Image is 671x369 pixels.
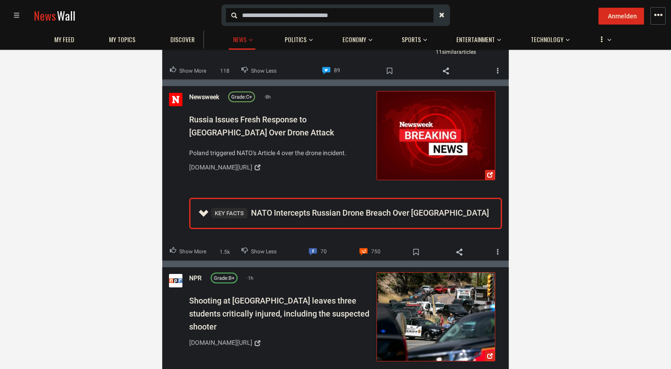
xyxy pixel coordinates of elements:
[217,248,233,256] span: 1.5k
[280,27,313,48] button: Politics
[169,274,182,287] img: Profile picture of NPR
[377,91,495,180] img: Russia Issues Fresh Response to Poland Over Drone Attack
[234,62,284,79] button: Downvote
[179,65,206,77] span: Show More
[436,49,476,55] span: 11 articles
[352,243,388,260] a: Comment
[228,91,255,102] a: Grade:C+
[280,31,311,48] a: Politics
[446,245,472,259] span: Share
[34,7,75,24] a: NewsWall
[189,162,252,172] div: [DOMAIN_NAME][URL]
[54,35,74,43] span: My Feed
[214,275,229,281] span: Grade:
[315,62,348,79] a: Comment
[608,13,637,20] span: Anmelden
[233,35,247,43] span: News
[231,93,252,101] div: C+
[34,7,56,24] span: News
[190,199,501,228] summary: Key FactsNATO Intercepts Russian Drone Breach Over [GEOGRAPHIC_DATA]
[377,273,495,361] img: Shooting at Evergreen High School leaves three students critically injured ...
[189,335,370,351] a: [DOMAIN_NAME][URL]
[433,64,459,78] span: Share
[526,31,568,48] a: Technology
[338,27,372,48] button: Economy
[397,31,425,48] a: Sports
[456,35,495,43] span: Entertainment
[109,35,135,43] span: My topics
[251,246,277,258] span: Show Less
[452,31,499,48] a: Entertainment
[189,92,219,102] a: Newsweek
[170,35,195,43] span: Discover
[189,148,370,157] span: Poland triggered NATO's Article 4 over the drone incident.
[189,273,202,283] a: NPR
[432,48,480,57] a: 11similararticles
[162,243,214,260] button: Upvote
[285,35,307,43] span: Politics
[334,65,340,77] span: 89
[189,115,334,137] span: Russia Issues Fresh Response to [GEOGRAPHIC_DATA] Over Drone Attack
[377,91,495,180] a: Russia Issues Fresh Response to Poland Over Drone Attack
[264,93,271,101] span: 8h
[320,246,327,258] span: 70
[442,49,459,55] span: similar
[211,273,238,283] a: Grade:B+
[397,27,427,48] button: Sports
[169,93,182,106] img: Profile picture of Newsweek
[229,31,251,48] a: News
[371,246,381,258] span: 750
[342,35,366,43] span: Economy
[402,35,421,43] span: Sports
[189,338,252,347] div: [DOMAIN_NAME][URL]
[526,27,570,48] button: Technology
[214,274,234,282] div: B+
[179,246,206,258] span: Show More
[189,296,369,331] span: Shooting at [GEOGRAPHIC_DATA] leaves three students critically injured, including the suspected s...
[251,65,277,77] span: Show Less
[377,64,403,78] span: Bookmark
[301,243,334,260] a: Comment
[231,94,246,100] span: Grade:
[598,8,644,25] button: Anmelden
[452,27,501,48] button: Entertainment
[57,7,75,24] span: Wall
[247,274,253,282] span: 1h
[162,62,214,79] button: Upvote
[531,35,563,43] span: Technology
[234,243,284,260] button: Downvote
[217,67,233,75] span: 118
[403,245,429,259] span: Bookmark
[211,208,489,217] span: NATO Intercepts Russian Drone Breach Over [GEOGRAPHIC_DATA]
[338,31,371,48] a: Economy
[211,208,247,218] span: Key Facts
[189,160,370,175] a: [DOMAIN_NAME][URL]
[229,27,255,50] button: News
[377,272,495,361] a: Shooting at Evergreen High School leaves three students critically injured ...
